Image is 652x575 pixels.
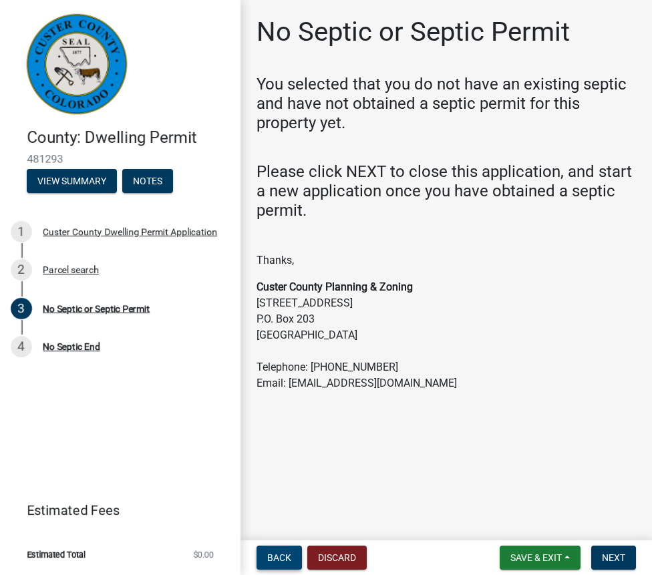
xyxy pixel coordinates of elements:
[257,280,413,293] strong: Custer County Planning & Zoning
[11,259,32,280] div: 2
[500,546,581,570] button: Save & Exit
[27,169,117,193] button: View Summary
[27,550,86,559] span: Estimated Total
[27,153,214,166] span: 481293
[11,221,32,242] div: 1
[11,298,32,319] div: 3
[257,252,636,268] p: Thanks,
[43,342,100,351] div: No Septic End
[257,279,636,391] p: [STREET_ADDRESS] P.O. Box 203 [GEOGRAPHIC_DATA] Telephone: [PHONE_NUMBER] Email: [EMAIL_ADDRESS][...
[43,304,150,313] div: No Septic or Septic Permit
[43,265,99,274] div: Parcel search
[27,14,127,114] img: Custer County, Colorado
[257,162,636,220] h4: Please click NEXT to close this application, and start a new application once you have obtained a...
[307,546,367,570] button: Discard
[591,546,636,570] button: Next
[27,176,117,187] wm-modal-confirm: Summary
[510,552,562,563] span: Save & Exit
[27,128,230,148] h4: County: Dwelling Permit
[257,75,636,132] h4: You selected that you do not have an existing septic and have not obtained a septic permit for th...
[11,497,219,524] a: Estimated Fees
[11,336,32,357] div: 4
[267,552,291,563] span: Back
[602,552,625,563] span: Next
[122,169,173,193] button: Notes
[43,227,217,236] div: Custer County Dwelling Permit Application
[257,546,302,570] button: Back
[257,16,570,48] h1: No Septic or Septic Permit
[193,550,214,559] span: $0.00
[122,176,173,187] wm-modal-confirm: Notes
